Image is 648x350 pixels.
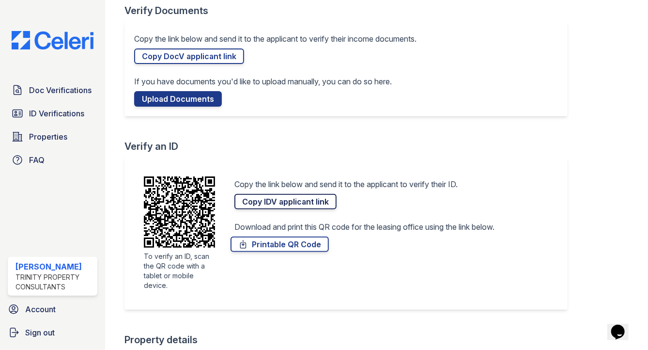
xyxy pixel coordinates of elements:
div: Trinity Property Consultants [15,272,93,292]
a: Properties [8,127,97,146]
a: Account [4,300,101,319]
div: To verify an ID, scan the QR code with a tablet or mobile device. [144,252,215,290]
div: Verify Documents [124,4,575,17]
a: FAQ [8,150,97,170]
a: ID Verifications [8,104,97,123]
div: [PERSON_NAME] [15,261,93,272]
a: Upload Documents [134,91,222,107]
div: Verify an ID [124,140,575,153]
span: Sign out [25,327,55,338]
div: Property details [124,333,575,347]
a: Copy DocV applicant link [134,48,244,64]
p: Download and print this QR code for the leasing office using the link below. [234,221,494,233]
a: Printable QR Code [231,237,329,252]
span: FAQ [29,154,45,166]
span: ID Verifications [29,108,84,119]
a: Sign out [4,323,101,342]
span: Properties [29,131,67,143]
p: Copy the link below and send it to the applicant to verify their income documents. [134,33,417,45]
p: Copy the link below and send it to the applicant to verify their ID. [234,178,458,190]
a: Doc Verifications [8,80,97,100]
a: Copy IDV applicant link [234,194,337,209]
p: If you have documents you'd like to upload manually, you can do so here. [134,76,392,87]
span: Doc Verifications [29,84,92,96]
span: Account [25,303,56,315]
img: CE_Logo_Blue-a8612792a0a2168367f1c8372b55b34899dd931a85d93a1a3d3e32e68fde9ad4.png [4,31,101,49]
iframe: chat widget [607,311,638,340]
